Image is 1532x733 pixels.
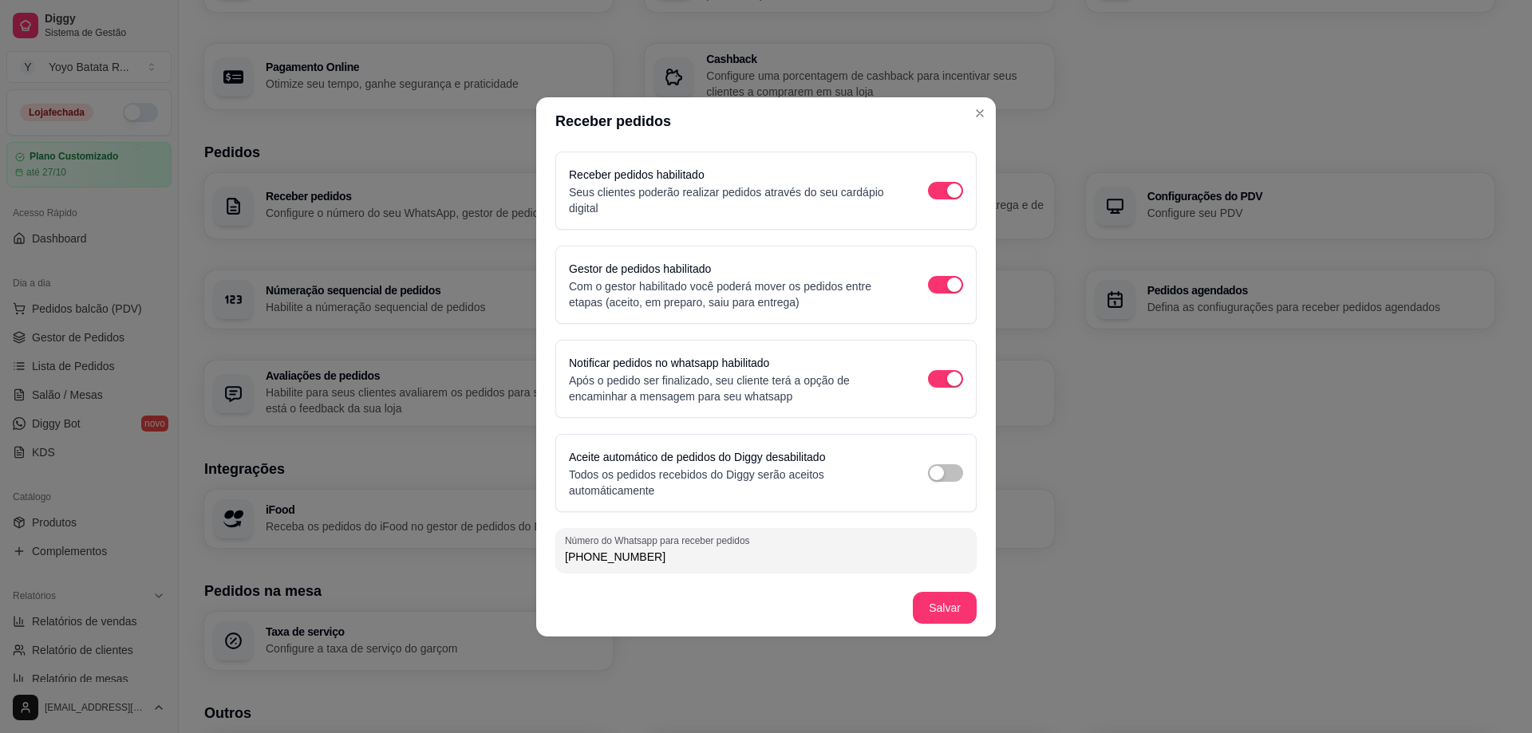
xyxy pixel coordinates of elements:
header: Receber pedidos [536,97,996,145]
input: Número do Whatsapp para receber pedidos [565,549,967,565]
label: Receber pedidos habilitado [569,168,705,181]
label: Aceite automático de pedidos do Diggy desabilitado [569,451,825,463]
p: Com o gestor habilitado você poderá mover os pedidos entre etapas (aceito, em preparo, saiu para ... [569,278,896,310]
p: Seus clientes poderão realizar pedidos através do seu cardápio digital [569,184,896,216]
p: Todos os pedidos recebidos do Diggy serão aceitos automáticamente [569,467,896,499]
button: Salvar [913,592,977,624]
label: Número do Whatsapp para receber pedidos [565,534,755,547]
label: Notificar pedidos no whatsapp habilitado [569,357,769,369]
button: Close [967,100,993,126]
label: Gestor de pedidos habilitado [569,262,711,275]
p: Após o pedido ser finalizado, seu cliente terá a opção de encaminhar a mensagem para seu whatsapp [569,372,896,404]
